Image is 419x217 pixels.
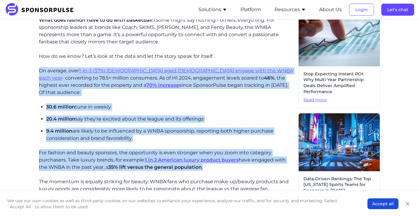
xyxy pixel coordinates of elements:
[349,7,374,12] a: Login
[303,71,375,95] span: Stop Expecting Instant ROI: Why Multi-Year Partnership Deals Deliver Amplified Performance
[146,82,179,88] a: 70% increase
[349,4,374,16] button: Login
[303,176,375,194] span: Data-Driven Rankings: The Top [US_STATE] Sports Teams for Sponsors in [DATE]
[381,7,414,12] a: Let's chat
[240,7,261,12] a: Platform
[389,188,419,217] iframe: Chat Widget
[7,198,355,210] p: We use our own cookies as well as third-party cookies on our websites to enhance your experience,...
[5,3,78,16] img: SponsorPulse
[240,6,261,13] button: Platform
[298,113,380,207] a: Data-Driven Rankings: The Top [US_STATE] Sports Teams for Sponsors in [DATE]Read more
[46,115,294,123] p: say they’re excited about the league and its offerings
[299,113,380,171] img: Photo by Andreas Niendorf courtesy of Unsplash
[39,149,294,171] p: For fashion and beauty sponsors, the opportunity is even stronger when you zoom into category pur...
[46,128,72,134] span: 9.4 million
[39,17,294,46] p: Some might say nothing - others, everything. For sponsorship leaders at brands like Coach, SKIMS,...
[46,104,75,110] span: 30.6 million
[275,6,306,13] button: Resources
[198,6,227,13] button: Solutions
[367,198,398,209] button: Accept all
[264,75,275,81] span: 46%
[39,68,293,81] a: 1-in-3 (37%) [DEMOGRAPHIC_DATA] aged [DEMOGRAPHIC_DATA] engage with the WNBA each year
[381,4,414,16] button: Let's chat
[39,178,294,193] p: The momentum is equally striking for beauty. WNBA fans who purchase make-up/beauty products and l...
[108,164,202,170] span: 35% lift versus the general population
[298,8,380,108] a: Stop Expecting Instant ROI: Why Multi-Year Partnership Deals Deliver Amplified PerformanceRead more
[39,17,155,23] span: What does fashion have to do with basketball?
[145,157,239,163] a: 1 in 2 American luxury product buyers
[39,67,294,96] p: On average, over - converting to 78.5+ million consumers. As of H1 2024, engagement levels soared...
[46,116,75,122] span: 20.4 million
[303,97,375,103] span: Read more
[46,103,294,111] p: tune in weekly
[39,53,294,60] p: How do we know? Let’s look at the data and let the story speak for itself.
[46,127,294,142] p: are likely to be influenced by a WNBA sponsorship, reporting both higher purchase consideration a...
[319,6,342,13] button: About Us
[319,7,342,12] a: About Us
[299,8,380,66] img: Sponsorship ROI image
